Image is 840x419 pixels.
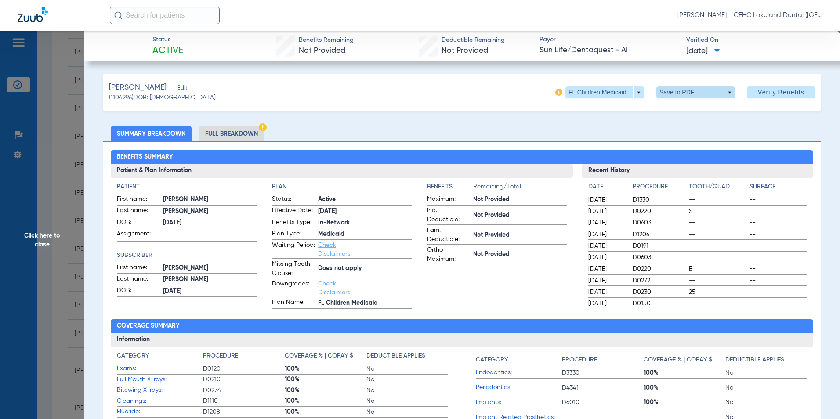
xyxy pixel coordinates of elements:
[163,195,257,204] span: [PERSON_NAME]
[588,182,625,191] h4: Date
[366,397,448,405] span: No
[758,89,804,96] span: Verify Benefits
[117,351,203,364] app-breakdown-title: Category
[272,260,315,278] span: Missing Tooth Clause:
[473,195,567,204] span: Not Provided
[749,299,807,308] span: --
[152,45,183,57] span: Active
[473,182,567,195] span: Remaining/Total
[259,123,267,131] img: Hazard
[588,288,625,296] span: [DATE]
[318,207,412,216] span: [DATE]
[677,11,822,20] span: [PERSON_NAME] - CFHC Lakeland Dental ([GEOGRAPHIC_DATA])
[749,264,807,273] span: --
[163,218,257,228] span: [DATE]
[114,11,122,19] img: Search Icon
[152,35,183,44] span: Status
[588,276,625,285] span: [DATE]
[473,211,567,220] span: Not Provided
[272,229,315,240] span: Plan Type:
[299,36,354,45] span: Benefits Remaining
[366,351,425,361] h4: Deductible Applies
[117,251,257,260] h4: Subscriber
[725,355,784,365] h4: Deductible Applies
[588,207,625,216] span: [DATE]
[749,276,807,285] span: --
[427,206,470,224] span: Ind. Deductible:
[588,182,625,195] app-breakdown-title: Date
[427,246,470,264] span: Ortho Maximum:
[749,218,807,227] span: --
[633,182,686,195] app-breakdown-title: Procedure
[633,253,686,262] span: D0603
[689,218,746,227] span: --
[633,207,686,216] span: D0220
[633,242,686,250] span: D0191
[366,375,448,384] span: No
[285,375,366,384] span: 100%
[117,407,203,416] span: Fluoride:
[476,355,508,365] h4: Category
[272,182,412,191] h4: Plan
[117,397,203,406] span: Cleanings:
[555,89,562,96] img: info-icon
[689,195,746,204] span: --
[117,182,257,191] h4: Patient
[476,398,562,407] span: Implants:
[582,164,813,178] h3: Recent History
[562,368,644,377] span: D3330
[749,242,807,250] span: --
[644,383,725,392] span: 100%
[272,279,315,297] span: Downgrades:
[318,281,350,296] a: Check Disclaimers
[689,264,746,273] span: E
[473,231,567,240] span: Not Provided
[318,242,350,257] a: Check Disclaimers
[203,351,285,364] app-breakdown-title: Procedure
[725,351,807,368] app-breakdown-title: Deductible Applies
[749,288,807,296] span: --
[318,218,412,228] span: In-Network
[427,182,473,191] h4: Benefits
[272,206,315,217] span: Effective Date:
[749,207,807,216] span: --
[18,7,48,22] img: Zuub Logo
[633,195,686,204] span: D1330
[588,195,625,204] span: [DATE]
[562,398,644,407] span: D6010
[749,182,807,195] app-breakdown-title: Surface
[562,351,644,368] app-breakdown-title: Procedure
[588,253,625,262] span: [DATE]
[318,230,412,239] span: Medicaid
[476,351,562,368] app-breakdown-title: Category
[177,85,185,93] span: Edit
[285,351,353,361] h4: Coverage % | Copay $
[689,288,746,296] span: 25
[285,351,366,364] app-breakdown-title: Coverage % | Copay $
[203,375,285,384] span: D0210
[476,383,562,392] span: Periodontics:
[633,182,686,191] h4: Procedure
[588,218,625,227] span: [DATE]
[117,275,160,285] span: Last name:
[689,299,746,308] span: --
[111,319,814,333] h2: Coverage Summary
[644,398,725,407] span: 100%
[318,195,412,204] span: Active
[686,46,720,57] span: [DATE]
[644,368,725,377] span: 100%
[725,398,807,407] span: No
[749,182,807,191] h4: Surface
[203,386,285,395] span: D0274
[366,351,448,364] app-breakdown-title: Deductible Applies
[565,86,644,98] button: FL Children Medicaid
[539,45,679,56] span: Sun Life/Dentaquest - AI
[686,36,826,45] span: Verified On
[644,351,725,368] app-breakdown-title: Coverage % | Copay $
[318,299,412,308] span: FL Children Medicaid
[117,286,160,296] span: DOB:
[633,264,686,273] span: D0220
[117,218,160,228] span: DOB:
[299,47,345,54] span: Not Provided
